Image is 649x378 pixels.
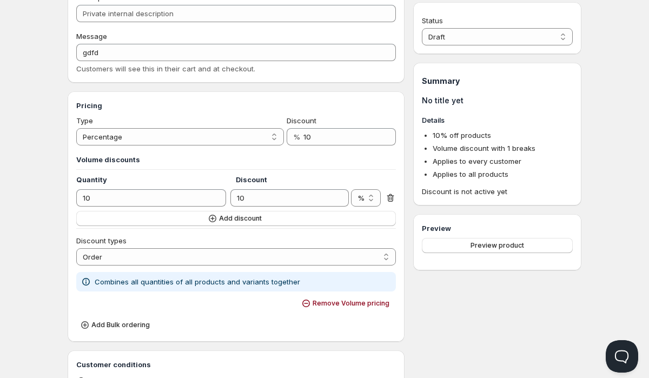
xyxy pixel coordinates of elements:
[287,116,316,125] span: Discount
[433,157,521,165] span: Applies to every customer
[76,64,255,73] span: Customers will see this in their cart and at checkout.
[313,299,389,308] span: Remove Volume pricing
[76,211,396,226] button: Add discount
[91,321,150,329] span: Add Bulk ordering
[76,116,93,125] span: Type
[219,214,262,223] span: Add discount
[76,174,236,185] h4: Quantity
[76,100,396,111] h3: Pricing
[95,276,300,287] p: Combines all quantities of all products and variants together
[297,296,396,311] button: Remove Volume pricing
[422,95,573,106] h1: No title yet
[76,5,396,22] input: Private internal description
[433,144,535,152] span: Volume discount with 1 breaks
[76,359,396,370] h3: Customer conditions
[76,236,127,245] span: Discount types
[422,223,573,234] h3: Preview
[422,186,573,197] span: Discount is not active yet
[76,32,107,41] span: Message
[236,174,352,185] h4: Discount
[471,241,524,250] span: Preview product
[422,115,573,125] h3: Details
[433,170,508,178] span: Applies to all products
[433,131,491,140] span: 10 % off products
[422,16,443,25] span: Status
[76,154,396,165] h3: Volume discounts
[293,132,300,141] span: %
[422,238,573,253] button: Preview product
[422,76,573,87] h1: Summary
[606,340,638,373] iframe: Help Scout Beacon - Open
[76,317,156,333] button: Add Bulk ordering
